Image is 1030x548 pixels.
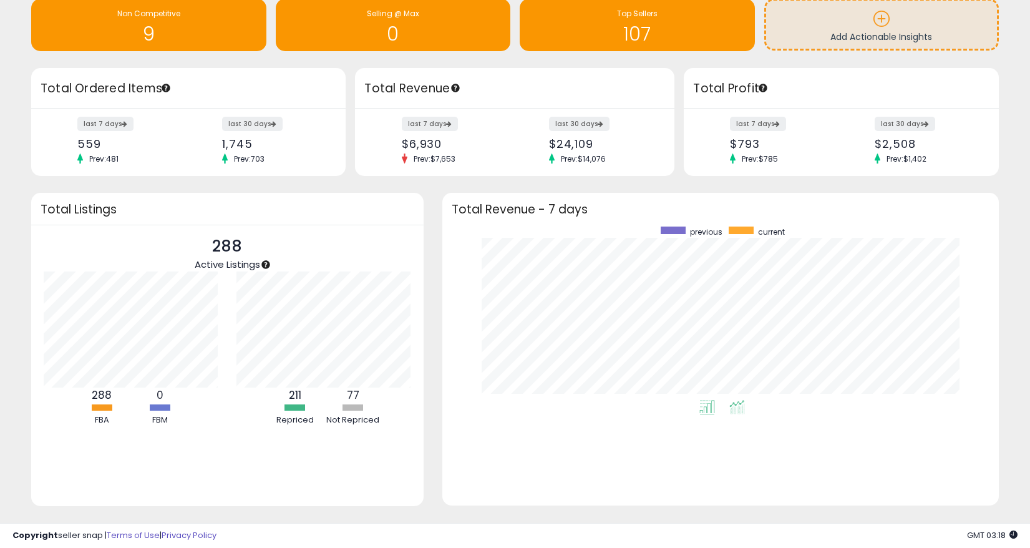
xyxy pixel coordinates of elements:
[107,529,160,541] a: Terms of Use
[77,117,134,131] label: last 7 days
[526,24,749,44] h1: 107
[132,414,188,426] div: FBM
[367,8,419,19] span: Selling @ Max
[736,154,784,164] span: Prev: $785
[37,24,260,44] h1: 9
[875,137,977,150] div: $2,508
[347,388,359,403] b: 77
[260,259,271,270] div: Tooltip anchor
[830,31,932,43] span: Add Actionable Insights
[74,414,130,426] div: FBA
[549,117,610,131] label: last 30 days
[452,205,989,214] h3: Total Revenue - 7 days
[875,117,935,131] label: last 30 days
[364,80,665,97] h3: Total Revenue
[693,80,989,97] h3: Total Profit
[222,117,283,131] label: last 30 days
[267,414,323,426] div: Repriced
[690,227,722,237] span: previous
[730,137,832,150] div: $793
[162,529,216,541] a: Privacy Policy
[12,530,216,542] div: seller snap | |
[41,80,336,97] h3: Total Ordered Items
[83,154,125,164] span: Prev: 481
[41,205,414,214] h3: Total Listings
[450,82,461,94] div: Tooltip anchor
[757,82,769,94] div: Tooltip anchor
[117,8,180,19] span: Non Competitive
[195,235,260,258] p: 288
[766,1,998,49] a: Add Actionable Insights
[160,82,172,94] div: Tooltip anchor
[12,529,58,541] strong: Copyright
[228,154,271,164] span: Prev: 703
[407,154,462,164] span: Prev: $7,653
[402,117,458,131] label: last 7 days
[555,154,612,164] span: Prev: $14,076
[880,154,933,164] span: Prev: $1,402
[758,227,785,237] span: current
[195,258,260,271] span: Active Listings
[730,117,786,131] label: last 7 days
[549,137,653,150] div: $24,109
[289,388,301,403] b: 211
[617,8,658,19] span: Top Sellers
[402,137,506,150] div: $6,930
[967,529,1018,541] span: 2025-08-16 03:18 GMT
[77,137,180,150] div: 559
[92,388,112,403] b: 288
[157,388,163,403] b: 0
[222,137,324,150] div: 1,745
[282,24,505,44] h1: 0
[325,414,381,426] div: Not Repriced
